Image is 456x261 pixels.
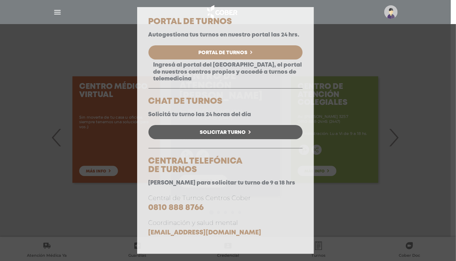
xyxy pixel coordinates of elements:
a: 0810 888 8766 [148,204,204,211]
span: Portal de Turnos [198,50,247,55]
h5: PORTAL DE TURNOS [148,18,303,26]
h5: CENTRAL TELEFÓNICA DE TURNOS [148,157,303,174]
p: Central de Turnos Centros Cober [148,193,303,213]
a: [EMAIL_ADDRESS][DOMAIN_NAME] [148,230,262,236]
span: Solicitar Turno [200,130,246,135]
a: Portal de Turnos [148,45,303,59]
p: Coordinación y salud mental [148,218,303,237]
p: Autogestiona tus turnos en nuestro portal las 24 hrs. [148,32,303,38]
h5: CHAT DE TURNOS [148,97,303,106]
a: Solicitar Turno [148,125,303,139]
p: Ingresá al portal del [GEOGRAPHIC_DATA], el portal de nuestros centros propios y accedé a turnos ... [148,62,303,82]
p: [PERSON_NAME] para solicitar tu turno de 9 a 18 hrs [148,180,303,186]
p: Solicitá tu turno las 24 horas del día [148,111,303,118]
